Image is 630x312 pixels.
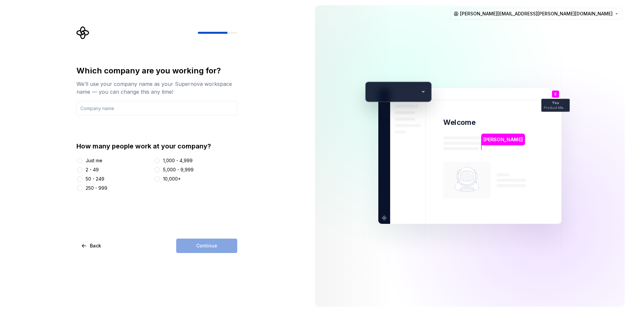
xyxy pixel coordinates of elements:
div: 10,000+ [163,176,181,182]
p: You [552,101,559,105]
div: 50 - 249 [86,176,104,182]
p: E [555,92,556,96]
span: Back [90,243,101,249]
div: We’ll use your company name as your Supernova workspace name — you can change this any time! [76,80,237,96]
p: Welcome [443,118,475,127]
button: [PERSON_NAME][EMAIL_ADDRESS][PERSON_NAME][DOMAIN_NAME] [451,8,622,20]
input: Company name [76,101,237,115]
p: [PERSON_NAME] [483,136,523,143]
div: 2 - 49 [86,166,99,173]
svg: Supernova Logo [76,26,90,39]
div: How many people work at your company? [76,142,237,151]
div: Which company are you working for? [76,66,237,76]
div: Just me [86,157,102,164]
div: 1,000 - 4,999 [163,157,193,164]
p: Product Marketing Manager [544,106,567,109]
div: 250 - 999 [86,185,107,191]
span: [PERSON_NAME][EMAIL_ADDRESS][PERSON_NAME][DOMAIN_NAME] [460,10,613,17]
div: 5,000 - 9,999 [163,166,194,173]
button: Back [76,239,107,253]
